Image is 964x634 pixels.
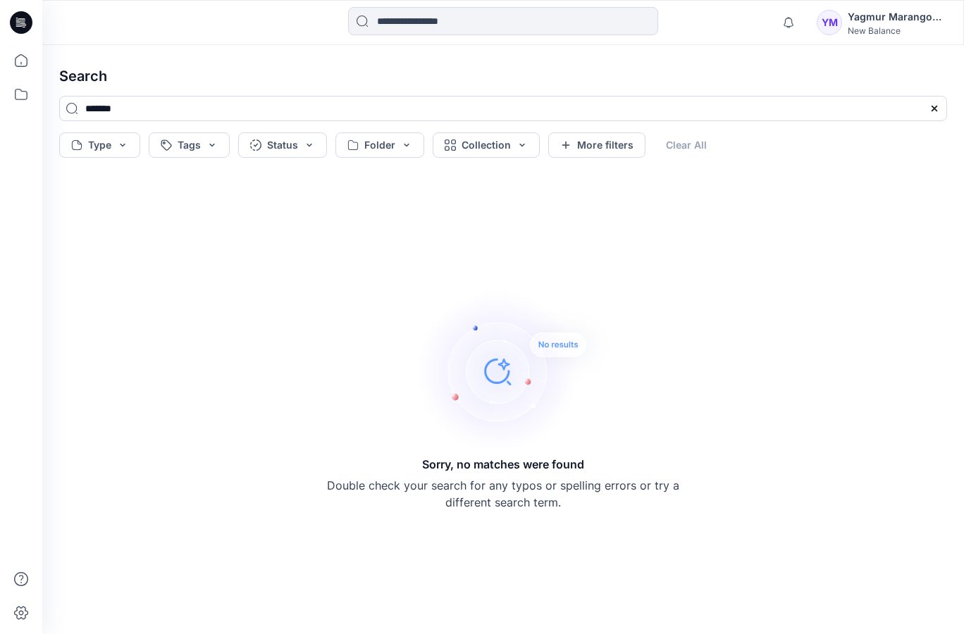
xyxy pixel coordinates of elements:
button: Tags [149,132,230,158]
button: Status [238,132,327,158]
img: Sorry, no matches were found [416,287,613,456]
h5: Sorry, no matches were found [422,456,584,473]
button: Folder [335,132,424,158]
div: New Balance [848,25,946,36]
button: Collection [433,132,540,158]
div: YM [817,10,842,35]
p: Double check your search for any typos or spelling errors or try a different search term. [327,477,679,511]
div: Yagmur Marangoz - Sln [848,8,946,25]
button: Type [59,132,140,158]
h4: Search [48,56,958,96]
button: More filters [548,132,645,158]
